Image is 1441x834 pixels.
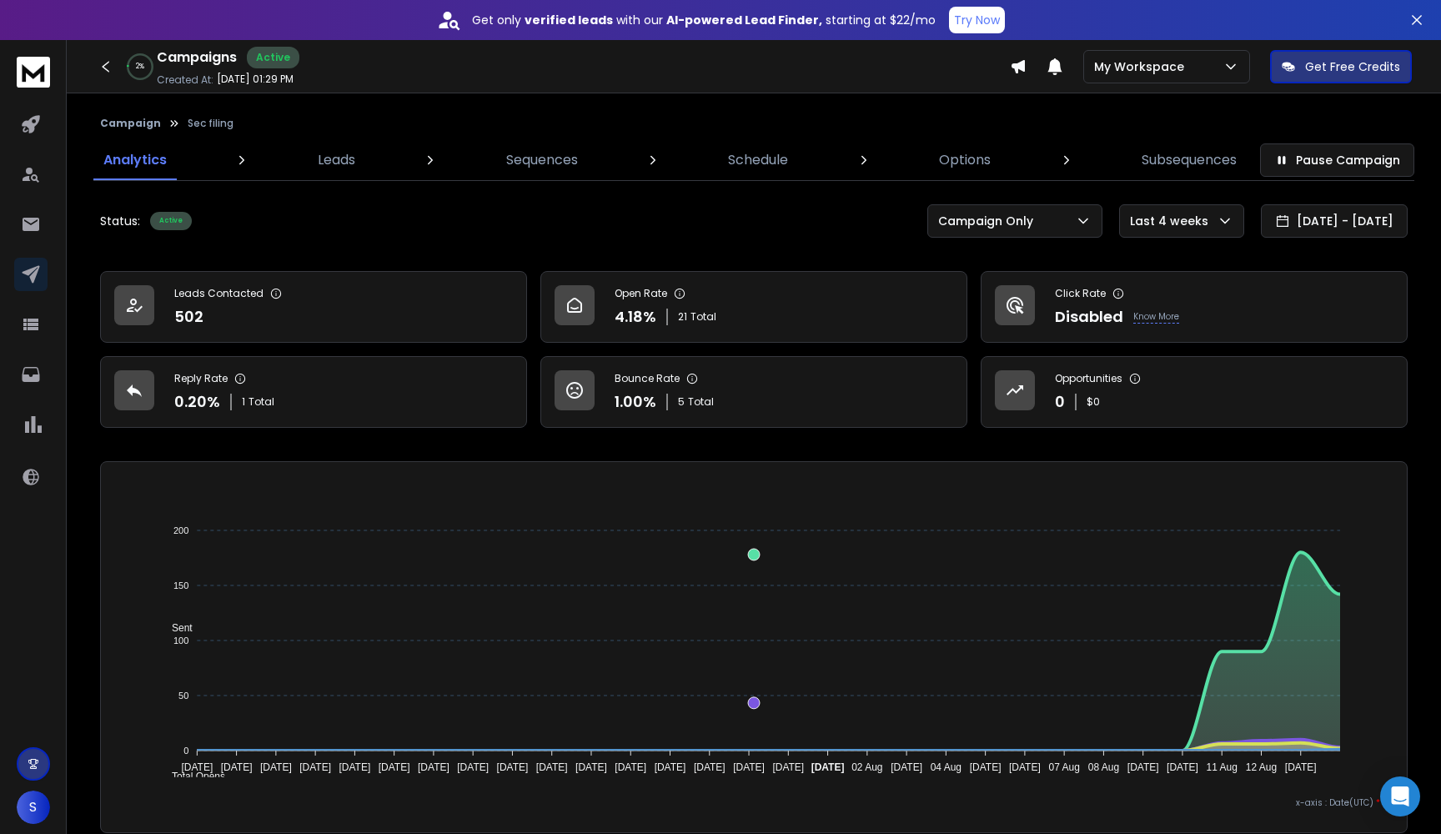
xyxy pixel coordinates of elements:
p: Bounce Rate [615,372,680,385]
tspan: [DATE] [220,761,252,773]
a: Sequences [496,140,588,180]
a: Options [929,140,1001,180]
strong: verified leads [525,12,613,28]
tspan: 07 Aug [1049,761,1080,773]
button: [DATE] - [DATE] [1261,204,1408,238]
tspan: 08 Aug [1088,761,1119,773]
p: Open Rate [615,287,667,300]
tspan: 12 Aug [1246,761,1277,773]
p: Subsequences [1142,150,1237,170]
p: Get Free Credits [1305,58,1400,75]
p: 2 % [136,62,144,72]
tspan: [DATE] [418,761,449,773]
a: Leads [308,140,365,180]
button: Get Free Credits [1270,50,1412,83]
tspan: [DATE] [299,761,331,773]
tspan: [DATE] [1009,761,1041,773]
button: S [17,791,50,824]
tspan: [DATE] [1285,761,1317,773]
tspan: [DATE] [260,761,292,773]
a: Click RateDisabledKnow More [981,271,1408,343]
p: Disabled [1055,305,1123,329]
tspan: 150 [173,580,188,590]
span: 21 [678,310,687,324]
p: Try Now [954,12,1000,28]
tspan: 100 [173,636,188,646]
p: 0 [1055,390,1065,414]
p: Campaign Only [938,213,1040,229]
p: 0.20 % [174,390,220,414]
tspan: [DATE] [811,761,845,773]
p: Schedule [728,150,788,170]
p: Leads Contacted [174,287,264,300]
tspan: [DATE] [575,761,607,773]
button: Pause Campaign [1260,143,1414,177]
span: Total [688,395,714,409]
div: Active [150,212,192,230]
div: Active [247,47,299,68]
img: logo [17,57,50,88]
a: Analytics [93,140,177,180]
span: Sent [159,622,193,634]
tspan: [DATE] [339,761,370,773]
span: Total [690,310,716,324]
a: Open Rate4.18%21Total [540,271,967,343]
tspan: 50 [178,691,188,701]
tspan: 11 Aug [1207,761,1238,773]
button: Campaign [100,117,161,130]
tspan: [DATE] [1127,761,1159,773]
tspan: [DATE] [615,761,646,773]
tspan: [DATE] [655,761,686,773]
a: Bounce Rate1.00%5Total [540,356,967,428]
p: Analytics [103,150,167,170]
tspan: [DATE] [970,761,1002,773]
p: Click Rate [1055,287,1106,300]
p: Reply Rate [174,372,228,385]
span: Total [249,395,274,409]
p: Last 4 weeks [1130,213,1215,229]
tspan: [DATE] [733,761,765,773]
tspan: [DATE] [457,761,489,773]
tspan: [DATE] [181,761,213,773]
a: Leads Contacted502 [100,271,527,343]
a: Schedule [718,140,798,180]
tspan: 02 Aug [851,761,882,773]
p: Sec filing [188,117,233,130]
tspan: [DATE] [536,761,568,773]
a: Opportunities0$0 [981,356,1408,428]
p: Get only with our starting at $22/mo [472,12,936,28]
p: Know More [1133,310,1179,324]
p: Status: [100,213,140,229]
p: Sequences [506,150,578,170]
tspan: [DATE] [496,761,528,773]
span: 5 [678,395,685,409]
tspan: [DATE] [772,761,804,773]
strong: AI-powered Lead Finder, [666,12,822,28]
p: 502 [174,305,203,329]
tspan: 0 [183,746,188,756]
span: Total Opens [159,771,225,782]
tspan: [DATE] [1167,761,1198,773]
tspan: 04 Aug [931,761,962,773]
tspan: [DATE] [378,761,409,773]
a: Subsequences [1132,140,1247,180]
span: 1 [242,395,245,409]
p: x-axis : Date(UTC) [128,796,1380,809]
p: 4.18 % [615,305,656,329]
p: 1.00 % [615,390,656,414]
h1: Campaigns [157,48,237,68]
p: My Workspace [1094,58,1191,75]
p: Created At: [157,73,213,87]
tspan: [DATE] [891,761,922,773]
p: Leads [318,150,355,170]
p: $ 0 [1087,395,1100,409]
a: Reply Rate0.20%1Total [100,356,527,428]
tspan: 200 [173,525,188,535]
p: [DATE] 01:29 PM [217,73,294,86]
p: Opportunities [1055,372,1122,385]
div: Open Intercom Messenger [1380,776,1420,816]
tspan: [DATE] [694,761,726,773]
button: Try Now [949,7,1005,33]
